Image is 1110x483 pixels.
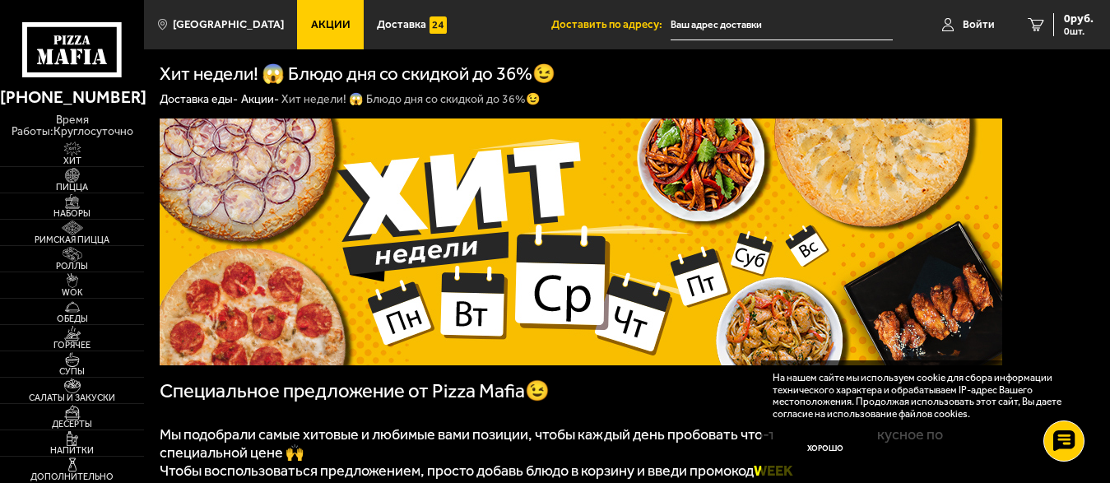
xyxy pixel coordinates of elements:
a: Доставка еды- [160,92,238,106]
span: Мы подобрали самые хитовые и любимые вами позиции, чтобы каждый день пробовать что-то новенькое и... [160,425,943,462]
span: 0 руб. [1064,13,1094,25]
span: Специальное предложение от Pizza Mafia😉 [160,379,550,402]
h1: Хит недели! 😱 Блюдо дня со скидкой до 36%😉 [160,65,555,83]
span: Чтобы воспользоваться предложением, просто добавь блюдо в корзину и введи промокод [160,462,793,480]
button: Хорошо [773,431,876,466]
span: Доставить по адресу: [551,19,671,30]
span: Войти [963,19,995,30]
input: Ваш адрес доставки [671,10,893,40]
img: 15daf4d41897b9f0e9f617042186c801.svg [430,16,447,34]
span: 0 шт. [1064,26,1094,36]
span: [GEOGRAPHIC_DATA] [173,19,284,30]
span: Акции [311,19,351,30]
a: Акции- [241,92,279,106]
p: На нашем сайте мы используем cookie для сбора информации технического характера и обрабатываем IP... [773,372,1073,420]
b: WEEK [754,462,793,480]
img: 1024x1024 [160,118,1002,365]
div: Хит недели! 😱 Блюдо дня со скидкой до 36%😉 [281,92,541,107]
span: Доставка [377,19,426,30]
